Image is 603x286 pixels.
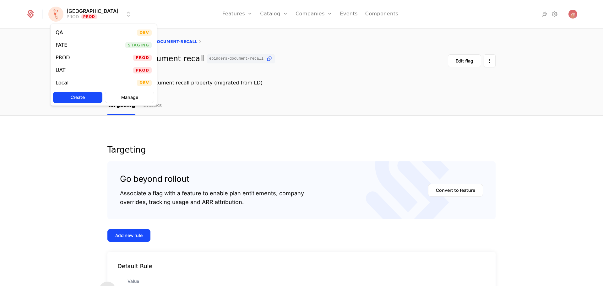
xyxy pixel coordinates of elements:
span: Dev [137,80,152,86]
div: Select environment [50,24,157,106]
span: Dev [137,30,152,36]
button: Manage [105,92,154,103]
span: Staging [125,42,152,48]
div: PROD [56,55,70,60]
div: UAT [56,68,65,73]
span: Prod [133,55,152,61]
button: Create [53,92,102,103]
span: Prod [133,67,152,73]
div: Local [56,80,68,85]
div: FATE [56,43,67,48]
div: QA [56,30,63,35]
